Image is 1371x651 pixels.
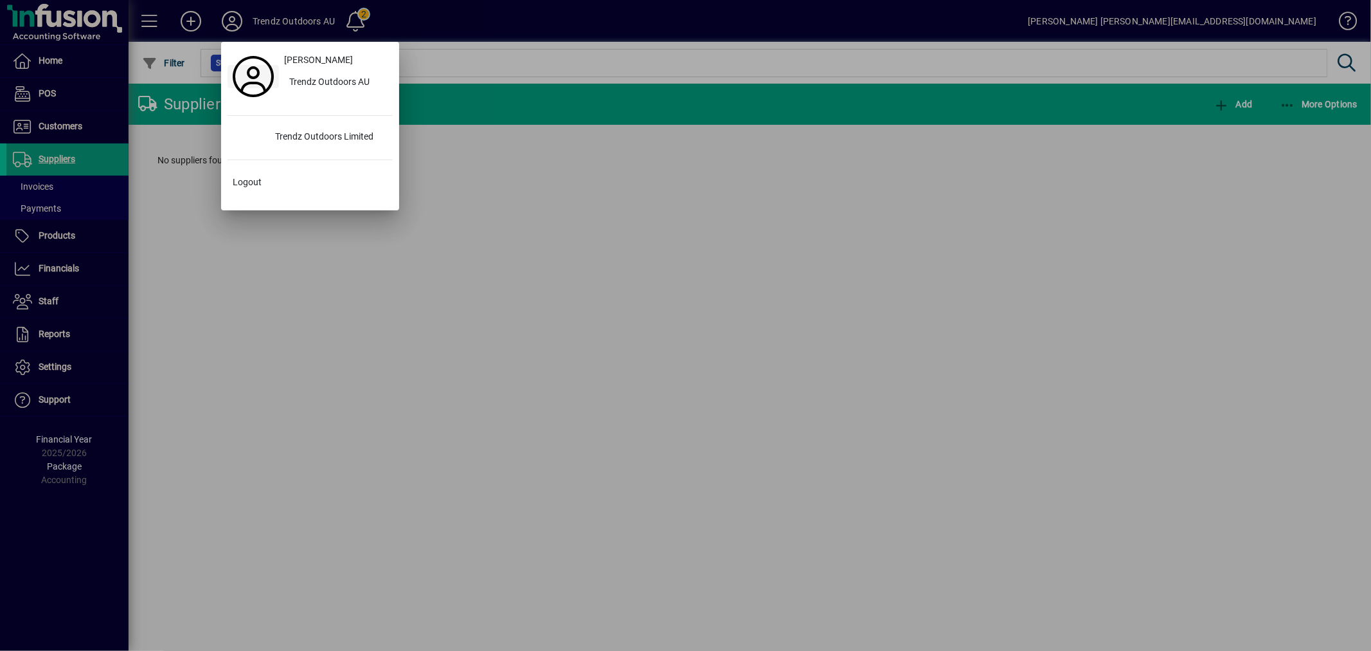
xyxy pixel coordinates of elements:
[233,176,262,189] span: Logout
[284,53,353,67] span: [PERSON_NAME]
[228,126,393,149] button: Trendz Outdoors Limited
[265,126,393,149] div: Trendz Outdoors Limited
[279,71,393,95] button: Trendz Outdoors AU
[228,170,393,194] button: Logout
[228,65,279,88] a: Profile
[279,48,393,71] a: [PERSON_NAME]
